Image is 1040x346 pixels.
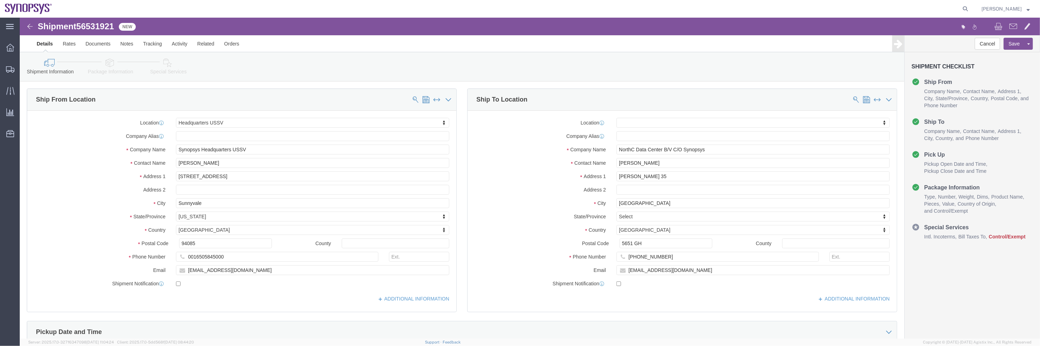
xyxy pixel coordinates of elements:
button: [PERSON_NAME] [981,5,1030,13]
a: Feedback [443,340,461,344]
a: Support [425,340,443,344]
iframe: FS Legacy Container [20,18,1040,339]
span: Server: 2025.17.0-327f6347098 [28,340,114,344]
span: Copyright © [DATE]-[DATE] Agistix Inc., All Rights Reserved [923,339,1032,345]
span: [DATE] 11:04:24 [86,340,114,344]
img: logo [5,4,52,14]
span: Client: 2025.17.0-5dd568f [117,340,194,344]
span: Caleb Jackson [981,5,1022,13]
span: [DATE] 08:44:20 [164,340,194,344]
